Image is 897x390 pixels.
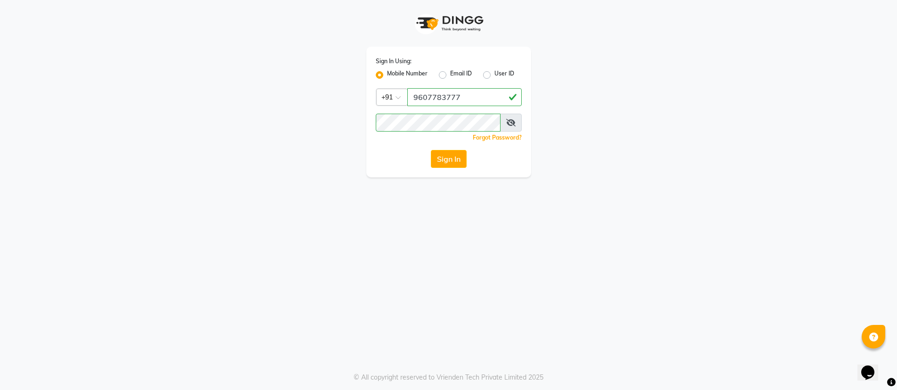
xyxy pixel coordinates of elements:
label: Sign In Using: [376,57,412,66]
a: Forgot Password? [473,134,522,141]
label: User ID [494,69,514,81]
button: Sign In [431,150,467,168]
input: Username [376,114,501,132]
label: Email ID [450,69,472,81]
input: Username [407,88,522,106]
label: Mobile Number [387,69,428,81]
img: logo1.svg [411,9,486,37]
iframe: chat widget [857,352,888,381]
